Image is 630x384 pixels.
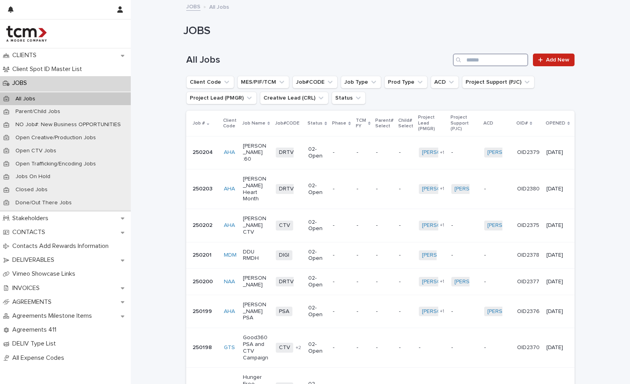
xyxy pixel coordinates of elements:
[546,57,569,63] span: Add New
[308,305,326,318] p: 02-Open
[9,228,52,236] p: CONTACTS
[9,354,71,362] p: All Expense Codes
[186,76,234,88] button: Client Code
[357,252,370,259] p: -
[357,278,370,285] p: -
[451,344,478,351] p: -
[275,119,300,128] p: Job#CODE
[533,54,575,66] a: Add New
[224,149,235,156] a: AHA
[243,275,269,288] p: [PERSON_NAME]
[276,148,297,157] span: DRTV
[516,119,528,128] p: OID#
[333,149,350,156] p: -
[186,54,450,66] h1: All Jobs
[9,148,63,154] p: Open CTV Jobs
[546,344,569,351] p: [DATE]
[376,186,393,192] p: -
[440,309,444,314] span: + 1
[224,278,235,285] a: NAA
[440,150,444,155] span: + 1
[276,221,293,230] span: CTV
[399,344,412,351] p: -
[546,252,569,259] p: [DATE]
[517,149,540,156] p: OID2379
[186,328,611,368] tr: 250198GTS Good360 PSA and CTV CampaignCTV+202-Open-------OID2370[DATE]-
[453,54,528,66] input: Search
[186,136,611,169] tr: 250204AHA [PERSON_NAME] :60DRTV02-Open----[PERSON_NAME]-TCM +1-[PERSON_NAME]-TCM OID2379[DATE]-
[399,308,412,315] p: -
[308,249,326,262] p: 02-Open
[243,215,269,235] p: [PERSON_NAME] CTV
[517,186,540,192] p: OID2380
[9,65,88,73] p: Client Spot ID Master List
[451,113,479,133] p: Project Support (PJC)
[357,222,370,229] p: -
[546,278,569,285] p: [DATE]
[384,76,428,88] button: Prod Type
[333,308,350,315] p: -
[451,149,478,156] p: -
[440,279,444,284] span: + 1
[332,92,366,104] button: Status
[422,308,479,315] a: [PERSON_NAME]-TCM
[376,252,393,259] p: -
[484,344,511,351] p: -
[9,108,67,115] p: Parent/Child Jobs
[376,308,393,315] p: -
[9,134,102,141] p: Open Creative/Production Jobs
[333,278,350,285] p: -
[376,278,393,285] p: -
[9,186,54,193] p: Closed Jobs
[9,161,102,167] p: Open Trafficking/Encoding Jobs
[462,76,535,88] button: Project Support (PJC)
[376,222,393,229] p: -
[399,186,412,192] p: -
[517,344,540,351] p: OID2370
[243,176,269,202] p: [PERSON_NAME] Heart Month
[193,278,218,285] p: 250200
[357,149,370,156] p: -
[546,308,569,315] p: [DATE]
[9,96,42,102] p: All Jobs
[422,222,479,229] a: [PERSON_NAME]-TCM
[308,219,326,232] p: 02-Open
[9,79,33,87] p: JOBS
[454,186,511,192] a: [PERSON_NAME]-TCM
[9,52,43,59] p: CLIENTS
[546,149,569,156] p: [DATE]
[333,252,350,259] p: -
[357,308,370,315] p: -
[296,346,301,350] span: + 2
[209,2,229,11] p: All Jobs
[224,344,235,351] a: GTS
[183,25,572,38] h1: JOBS
[224,308,235,315] a: AHA
[9,215,55,222] p: Stakeholders
[276,184,297,194] span: DRTV
[517,222,540,229] p: OID2375
[243,249,269,262] p: DDU RMDH
[276,277,297,287] span: DRTV
[517,252,540,259] p: OID2378
[6,26,47,42] img: 4hMmSqQkux38exxPVZHQ
[546,119,565,128] p: OPENED
[9,173,57,180] p: Jobs On Hold
[333,222,350,229] p: -
[193,186,218,192] p: 250203
[243,301,269,321] p: [PERSON_NAME] PSA
[451,308,478,315] p: -
[419,344,445,351] p: -
[308,341,326,355] p: 02-Open
[356,116,366,131] p: TCM FY
[399,252,412,259] p: -
[193,119,205,128] p: Job #
[224,252,237,259] a: MDM
[431,76,459,88] button: ACD
[308,182,326,196] p: 02-Open
[9,340,62,348] p: DELIV Type List
[422,149,479,156] a: [PERSON_NAME]-TCM
[186,2,200,11] a: JOBS
[399,278,412,285] p: -
[193,222,218,229] p: 250202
